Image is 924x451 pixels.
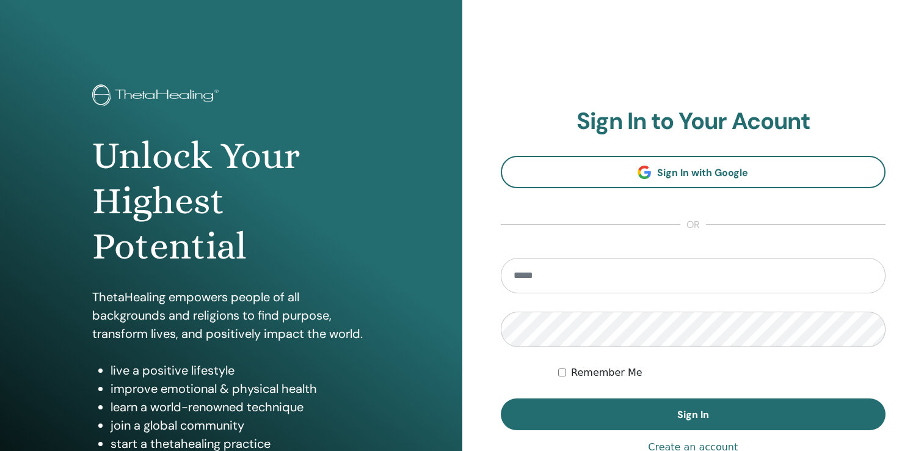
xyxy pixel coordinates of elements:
[558,365,886,380] div: Keep me authenticated indefinitely or until I manually logout
[680,218,706,232] span: or
[677,408,709,421] span: Sign In
[92,288,369,343] p: ThetaHealing empowers people of all backgrounds and religions to find purpose, transform lives, a...
[501,108,886,136] h2: Sign In to Your Acount
[571,365,642,380] label: Remember Me
[111,398,369,416] li: learn a world-renowned technique
[657,166,748,179] span: Sign In with Google
[111,380,369,398] li: improve emotional & physical health
[111,416,369,435] li: join a global community
[111,361,369,380] li: live a positive lifestyle
[501,398,886,430] button: Sign In
[501,156,886,188] a: Sign In with Google
[92,133,369,269] h1: Unlock Your Highest Potential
